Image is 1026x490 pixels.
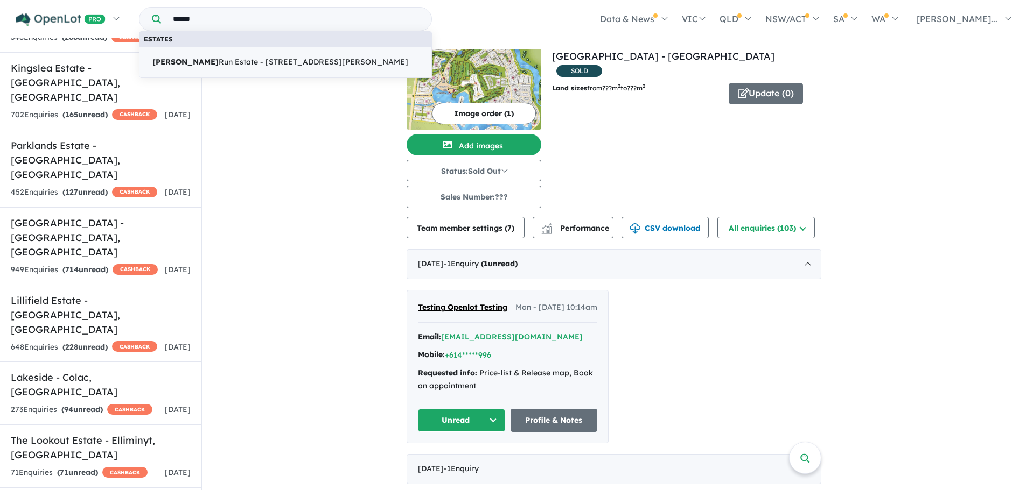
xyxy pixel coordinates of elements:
button: CSV download [622,217,709,238]
u: ??? m [602,84,620,92]
button: Performance [533,217,613,238]
div: 648 Enquir ies [11,341,157,354]
strong: [PERSON_NAME] [152,57,219,67]
b: Land sizes [552,84,587,92]
span: Run Estate - [STREET_ADDRESS][PERSON_NAME] [152,56,408,69]
a: Profile & Notes [511,409,598,432]
div: 71 Enquir ies [11,466,148,479]
input: Try estate name, suburb, builder or developer [163,8,429,31]
strong: Requested info: [418,368,477,378]
button: Unread [418,409,505,432]
span: 1 [484,259,488,268]
span: CASHBACK [102,467,148,478]
span: [PERSON_NAME]... [917,13,997,24]
h5: Lillifield Estate - [GEOGRAPHIC_DATA] , [GEOGRAPHIC_DATA] [11,293,191,337]
div: [DATE] [407,249,821,279]
h5: Lakeside - Colac , [GEOGRAPHIC_DATA] [11,370,191,399]
button: Add images [407,134,541,155]
p: from [552,83,721,94]
b: Estates [144,35,173,43]
a: [GEOGRAPHIC_DATA] - [GEOGRAPHIC_DATA] [552,50,774,62]
span: SOLD [556,65,602,77]
span: CASHBACK [113,264,158,275]
span: CASHBACK [112,109,157,120]
button: Update (0) [729,83,803,104]
strong: ( unread) [62,342,108,352]
span: [DATE] [165,404,191,414]
span: - 1 Enquir y [444,259,518,268]
span: 714 [65,265,79,274]
img: Openlot PRO Logo White [16,13,106,26]
span: Performance [543,223,609,233]
button: Team member settings (7) [407,217,525,238]
img: bar-chart.svg [541,226,552,233]
span: [DATE] [165,110,191,119]
strong: ( unread) [61,404,103,414]
div: 273 Enquir ies [11,403,152,416]
span: 165 [65,110,78,119]
img: download icon [630,223,640,234]
strong: ( unread) [57,467,98,477]
span: CASHBACK [112,341,157,352]
sup: 2 [618,83,620,89]
h5: [GEOGRAPHIC_DATA] - [GEOGRAPHIC_DATA] , [GEOGRAPHIC_DATA] [11,216,191,259]
button: All enquiries (103) [717,217,815,238]
button: [EMAIL_ADDRESS][DOMAIN_NAME] [441,331,583,343]
img: Sanctuary Lakes Estate - Point Cook [407,49,541,130]
div: [DATE] [407,454,821,484]
span: to [620,84,645,92]
span: [DATE] [165,187,191,197]
span: Mon - [DATE] 10:14am [515,301,597,314]
button: Sales Number:??? [407,186,541,208]
button: Image order (1) [432,103,536,124]
div: 702 Enquir ies [11,109,157,122]
span: 94 [64,404,73,414]
div: 452 Enquir ies [11,186,157,199]
sup: 2 [643,83,645,89]
strong: ( unread) [62,110,108,119]
strong: ( unread) [62,187,108,197]
h5: Kingslea Estate - [GEOGRAPHIC_DATA] , [GEOGRAPHIC_DATA] [11,61,191,104]
div: Price-list & Release map, Book an appointment [418,367,597,393]
u: ???m [627,84,645,92]
span: [DATE] [165,342,191,352]
strong: Mobile: [418,350,445,359]
div: 949 Enquir ies [11,264,158,276]
span: CASHBACK [112,187,157,197]
h5: Parklands Estate - [GEOGRAPHIC_DATA] , [GEOGRAPHIC_DATA] [11,138,191,182]
img: line-chart.svg [542,223,552,229]
span: - 1 Enquir y [444,464,479,473]
span: Testing Openlot Testing [418,302,507,312]
span: CASHBACK [107,404,152,415]
h5: The Lookout Estate - Elliminyt , [GEOGRAPHIC_DATA] [11,433,191,462]
span: [DATE] [165,467,191,477]
strong: ( unread) [481,259,518,268]
strong: ( unread) [62,265,108,274]
span: 228 [65,342,78,352]
span: 7 [507,223,512,233]
span: [DATE] [165,265,191,274]
span: 127 [65,187,78,197]
a: [PERSON_NAME]Run Estate - [STREET_ADDRESS][PERSON_NAME] [139,47,432,78]
a: Testing Openlot Testing [418,301,507,314]
strong: Email: [418,332,441,342]
span: 71 [60,467,68,477]
button: Status:Sold Out [407,160,541,181]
